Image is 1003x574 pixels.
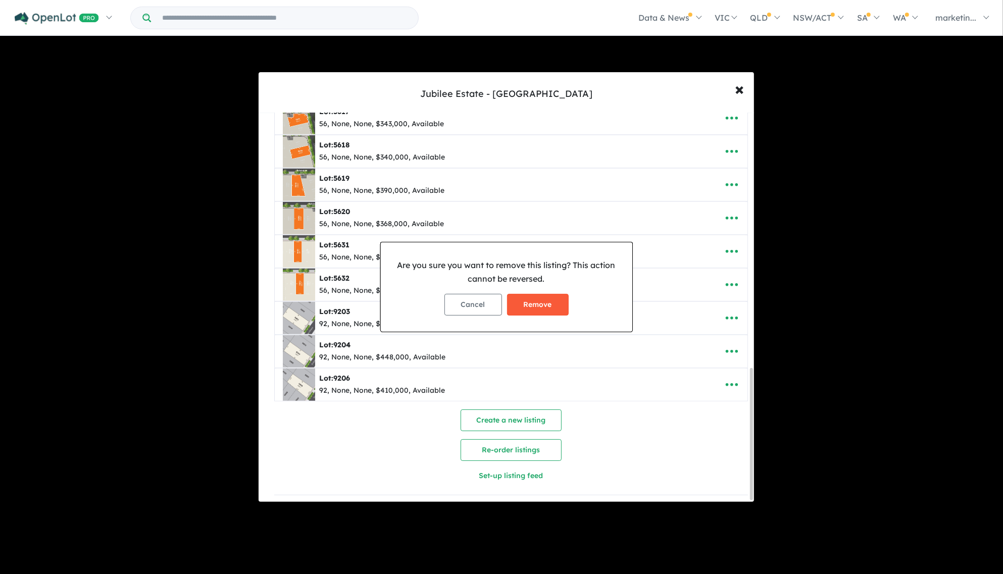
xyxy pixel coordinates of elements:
button: Cancel [444,294,502,316]
button: Remove [507,294,569,316]
img: Openlot PRO Logo White [15,12,99,25]
p: Are you sure you want to remove this listing? This action cannot be reversed. [389,258,624,286]
input: Try estate name, suburb, builder or developer [153,7,416,29]
span: marketin... [935,13,976,23]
